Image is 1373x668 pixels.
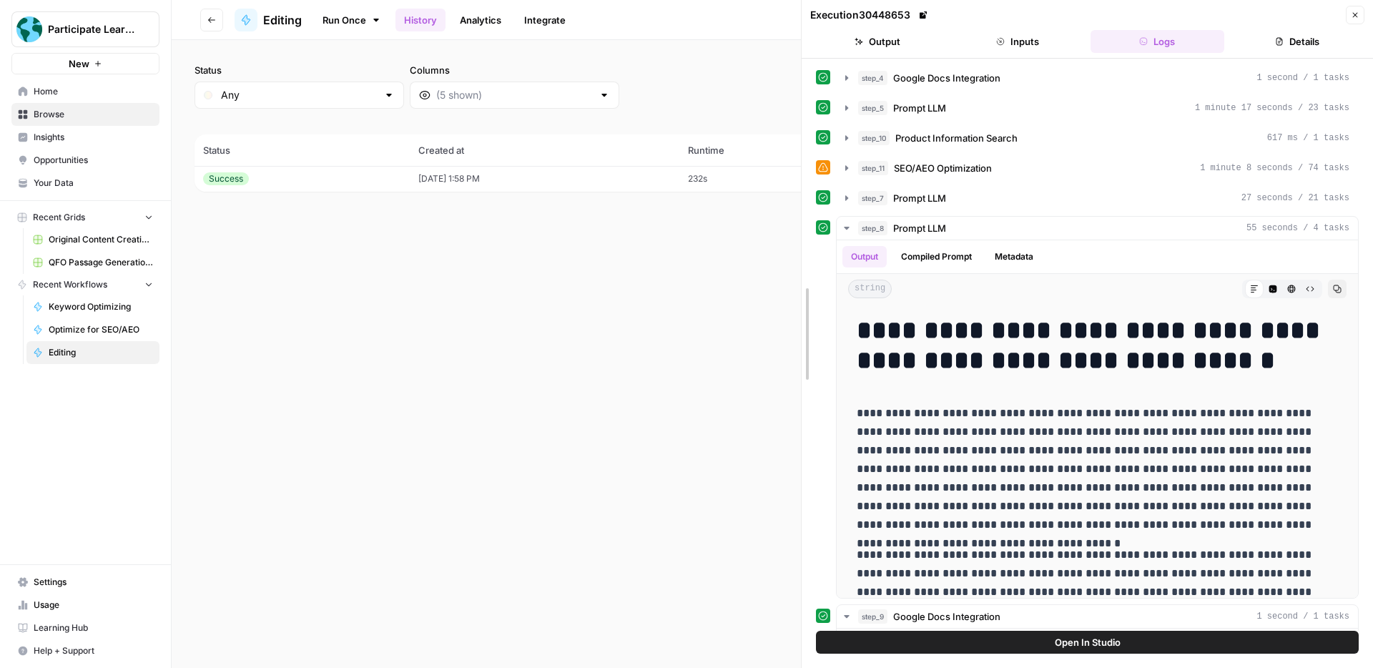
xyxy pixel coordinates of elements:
span: Your Data [34,177,153,190]
span: Participate Learning [48,22,134,36]
label: Columns [410,63,619,77]
span: Usage [34,599,153,611]
td: [DATE] 1:58 PM [410,166,679,192]
span: New [69,57,89,71]
span: Help + Support [34,644,153,657]
span: Settings [34,576,153,589]
a: Home [11,80,159,103]
a: Opportunities [11,149,159,172]
span: Opportunities [34,154,153,167]
a: Your Data [11,172,159,195]
span: Editing [263,11,302,29]
a: Learning Hub [11,617,159,639]
button: Recent Grids [11,207,159,228]
span: Home [34,85,153,98]
div: Success [203,172,249,185]
a: Integrate [516,9,574,31]
a: Editing [26,341,159,364]
a: Original Content Creation Grid [26,228,159,251]
a: Usage [11,594,159,617]
input: Any [221,88,378,102]
button: Workspace: Participate Learning [11,11,159,47]
span: Editing [49,346,153,359]
span: Optimize for SEO/AEO [49,323,153,336]
span: QFO Passage Generation Grid [49,256,153,269]
img: Participate Learning Logo [16,16,42,42]
a: Settings [11,571,159,594]
span: Learning Hub [34,622,153,634]
button: Help + Support [11,639,159,662]
th: Created at [410,134,679,166]
th: Status [195,134,410,166]
a: Insights [11,126,159,149]
a: Editing [235,9,302,31]
td: 232s [679,166,863,192]
a: Analytics [451,9,510,31]
a: Optimize for SEO/AEO [26,318,159,341]
a: History [395,9,446,31]
input: (5 shown) [436,88,593,102]
a: QFO Passage Generation Grid [26,251,159,274]
a: Browse [11,103,159,126]
button: New [11,53,159,74]
a: Run Once [313,8,390,32]
span: Original Content Creation Grid [49,233,153,246]
button: Recent Workflows [11,274,159,295]
span: Recent Workflows [33,278,107,291]
span: Browse [34,108,153,121]
a: Keyword Optimizing [26,295,159,318]
span: (1 records) [195,109,1350,134]
label: Status [195,63,404,77]
span: Insights [34,131,153,144]
th: Runtime [679,134,863,166]
span: Keyword Optimizing [49,300,153,313]
span: Recent Grids [33,211,85,224]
